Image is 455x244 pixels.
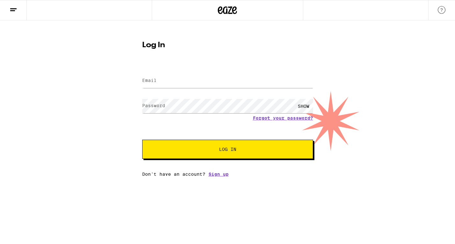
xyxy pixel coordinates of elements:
[142,78,157,83] label: Email
[142,103,165,108] label: Password
[253,115,313,121] a: Forgot your password?
[142,74,313,88] input: Email
[219,147,236,152] span: Log In
[4,4,46,10] span: Hi. Need any help?
[142,140,313,159] button: Log In
[294,99,313,113] div: SHOW
[142,41,313,49] h1: Log In
[142,172,313,177] div: Don't have an account?
[209,172,229,177] a: Sign up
